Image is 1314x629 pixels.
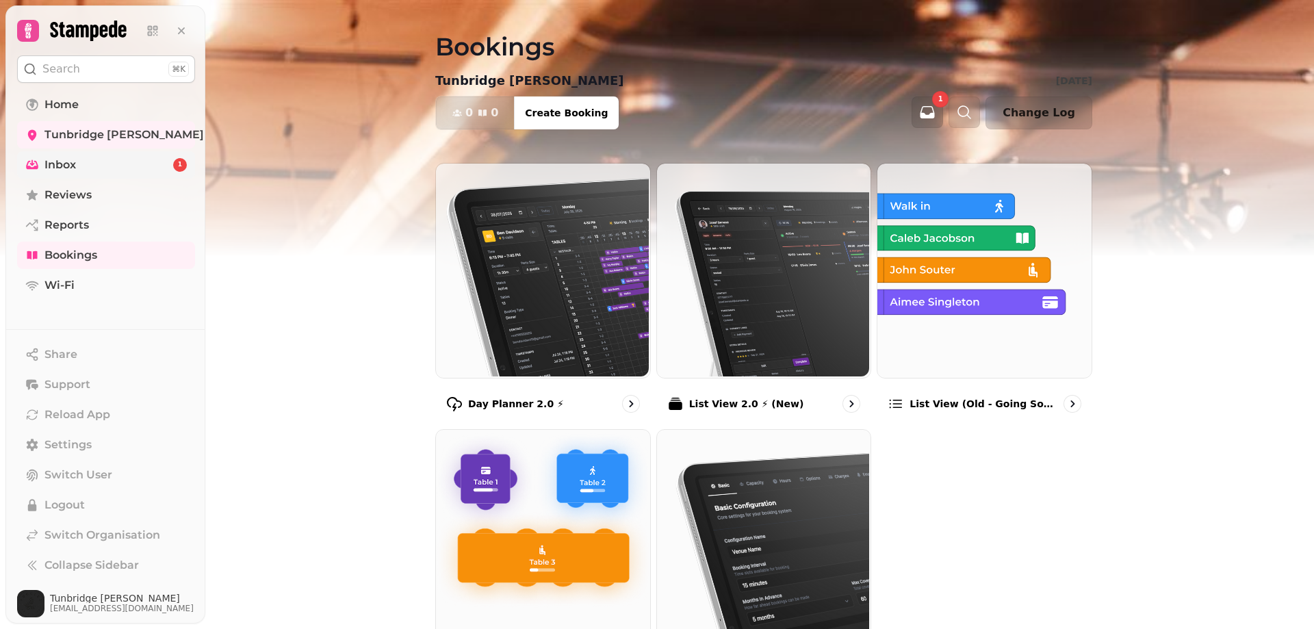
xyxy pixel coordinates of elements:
span: Collapse Sidebar [44,557,139,574]
span: 0 [465,107,473,118]
button: Logout [17,491,195,519]
div: ⌘K [168,62,189,77]
span: Create Booking [525,108,608,118]
button: Create Booking [514,97,619,129]
p: List View 2.0 ⚡ (New) [689,397,804,411]
span: Bookings [44,247,97,264]
p: Day Planner 2.0 ⚡ [468,397,564,411]
a: List View 2.0 ⚡ (New)List View 2.0 ⚡ (New) [656,163,872,424]
button: 00 [436,97,515,129]
a: Bookings [17,242,195,269]
span: Support [44,376,90,393]
a: Tunbridge [PERSON_NAME] [17,121,195,149]
span: Switch User [44,467,112,483]
a: Settings [17,431,195,459]
a: Reports [17,211,195,239]
span: 1 [938,96,943,103]
span: Logout [44,497,85,513]
svg: go to [845,397,858,411]
span: Home [44,97,79,113]
a: Day Planner 2.0 ⚡Day Planner 2.0 ⚡ [435,163,651,424]
svg: go to [624,397,638,411]
span: [EMAIL_ADDRESS][DOMAIN_NAME] [50,603,194,614]
span: Inbox [44,157,76,173]
a: Wi-Fi [17,272,195,299]
span: Settings [44,437,92,453]
span: Tunbridge [PERSON_NAME] [50,593,194,603]
span: Change Log [1003,107,1075,118]
a: Inbox1 [17,151,195,179]
span: Reports [44,217,89,233]
p: Search [42,61,80,77]
a: Switch Organisation [17,522,195,549]
span: Wi-Fi [44,277,75,294]
p: List view (Old - going soon) [910,397,1058,411]
button: Switch User [17,461,195,489]
button: Reload App [17,401,195,428]
svg: go to [1066,397,1079,411]
button: Collapse Sidebar [17,552,195,579]
span: 1 [178,160,182,170]
a: List view (Old - going soon)List view (Old - going soon) [877,163,1092,424]
button: Change Log [985,97,1092,129]
span: Tunbridge [PERSON_NAME] [44,127,204,143]
a: Reviews [17,181,195,209]
img: List View 2.0 ⚡ (New) [656,162,870,376]
a: Home [17,91,195,118]
button: Search⌘K [17,55,195,83]
span: Reload App [44,407,110,423]
span: Switch Organisation [44,527,160,543]
img: Day Planner 2.0 ⚡ [435,162,649,376]
img: User avatar [17,590,44,617]
button: Share [17,341,195,368]
span: Reviews [44,187,92,203]
span: 0 [491,107,498,118]
p: Tunbridge [PERSON_NAME] [435,71,623,90]
button: User avatarTunbridge [PERSON_NAME][EMAIL_ADDRESS][DOMAIN_NAME] [17,590,195,617]
button: Support [17,371,195,398]
img: List view (Old - going soon) [876,162,1090,376]
span: Share [44,346,77,363]
p: [DATE] [1056,74,1092,88]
